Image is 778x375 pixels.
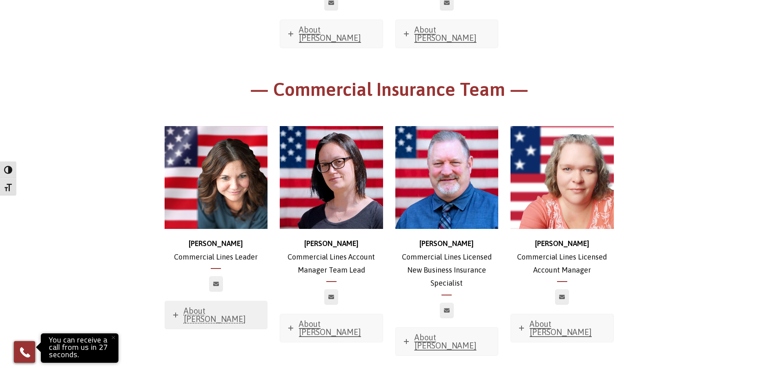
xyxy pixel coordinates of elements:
p: Commercial Lines Account Manager Team Lead [280,237,383,277]
span: About [PERSON_NAME] [415,25,477,42]
span: About [PERSON_NAME] [299,25,361,42]
img: Stephanie_500x500 [165,126,268,229]
img: d30fe02f-70d5-4880-bc87-19dbce6882f2 [510,126,614,229]
strong: [PERSON_NAME] [535,239,589,248]
button: Close [104,328,122,346]
a: About [PERSON_NAME] [511,314,613,342]
a: About [PERSON_NAME] [396,20,498,48]
p: Commercial Lines Licensed Account Manager [510,237,614,277]
p: You can receive a call from us in 27 seconds. [43,335,116,361]
p: Commercial Lines Leader [165,237,268,264]
a: About [PERSON_NAME] [280,20,383,48]
span: About [PERSON_NAME] [299,319,361,337]
strong: [PERSON_NAME] [189,239,243,248]
h1: — Commercial Insurance Team — [165,78,614,106]
img: Jessica (1) [280,126,383,229]
p: Commercial Lines Licensed New Business Insurance Specialist [395,237,499,290]
img: Phone icon [18,346,31,359]
img: Ross-web [395,126,499,229]
a: About [PERSON_NAME] [280,314,383,342]
a: About [PERSON_NAME] [396,328,498,355]
span: About [PERSON_NAME] [415,333,477,350]
strong: [PERSON_NAME] [419,239,474,248]
span: About [PERSON_NAME] [530,319,592,337]
a: About [PERSON_NAME] [165,301,268,329]
span: About [PERSON_NAME] [184,306,246,324]
strong: [PERSON_NAME] [304,239,359,248]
